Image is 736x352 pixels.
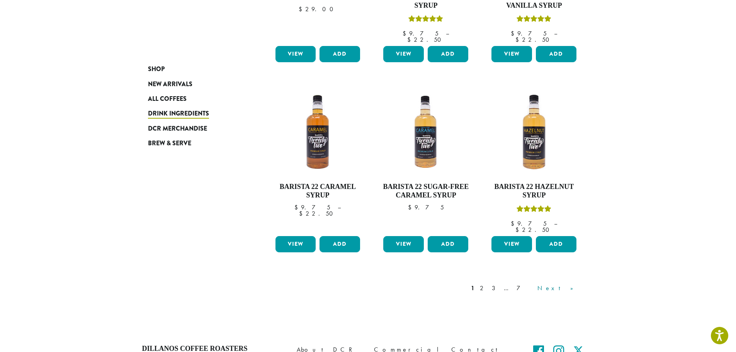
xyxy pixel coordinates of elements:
span: $ [407,36,414,44]
a: 2 [478,284,488,293]
a: Next » [536,284,580,293]
span: $ [408,203,415,211]
bdi: 29.00 [299,5,337,13]
span: $ [511,219,517,228]
a: View [383,46,424,62]
div: Rated 5.00 out of 5 [408,14,443,26]
span: New Arrivals [148,80,192,89]
button: Add [428,46,468,62]
span: $ [299,5,305,13]
a: DCR Merchandise [148,121,241,136]
a: View [491,46,532,62]
bdi: 22.50 [515,36,553,44]
button: Add [320,236,360,252]
a: … [502,284,513,293]
div: Rated 5.00 out of 5 [517,204,551,216]
a: Barista 22 Caramel Syrup [274,88,362,233]
bdi: 22.50 [299,209,337,218]
span: DCR Merchandise [148,124,207,134]
span: $ [294,203,301,211]
a: New Arrivals [148,77,241,91]
a: View [383,236,424,252]
a: View [275,46,316,62]
span: All Coffees [148,94,187,104]
span: – [446,29,449,37]
a: Barista 22 Sugar-Free Caramel Syrup $9.75 [381,88,470,233]
button: Add [428,236,468,252]
span: $ [515,36,522,44]
a: Drink Ingredients [148,106,241,121]
span: $ [403,29,409,37]
span: Shop [148,65,165,74]
a: 3 [490,284,500,293]
span: $ [299,209,306,218]
h4: Barista 22 Hazelnut Syrup [490,183,578,199]
span: – [338,203,341,211]
bdi: 9.75 [403,29,439,37]
a: View [275,236,316,252]
span: – [554,219,557,228]
a: All Coffees [148,92,241,106]
bdi: 9.75 [511,29,547,37]
button: Add [320,46,360,62]
span: Drink Ingredients [148,109,209,119]
img: SF-CARAMEL-300x300.png [381,88,470,177]
button: Add [536,236,576,252]
span: Brew & Serve [148,139,191,148]
a: View [491,236,532,252]
span: $ [515,226,522,234]
a: 1 [469,284,476,293]
span: – [554,29,557,37]
bdi: 9.75 [511,219,547,228]
a: 7 [515,284,534,293]
div: Rated 5.00 out of 5 [517,14,551,26]
h4: Barista 22 Sugar-Free Caramel Syrup [381,183,470,199]
bdi: 22.50 [515,226,553,234]
span: $ [511,29,517,37]
img: CARAMEL-1-300x300.png [273,88,362,177]
bdi: 9.75 [294,203,330,211]
img: HAZELNUT-300x300.png [490,88,578,177]
bdi: 9.75 [408,203,444,211]
a: Barista 22 Hazelnut SyrupRated 5.00 out of 5 [490,88,578,233]
bdi: 22.50 [407,36,445,44]
a: Brew & Serve [148,136,241,151]
button: Add [536,46,576,62]
h4: Barista 22 Caramel Syrup [274,183,362,199]
a: Shop [148,62,241,77]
